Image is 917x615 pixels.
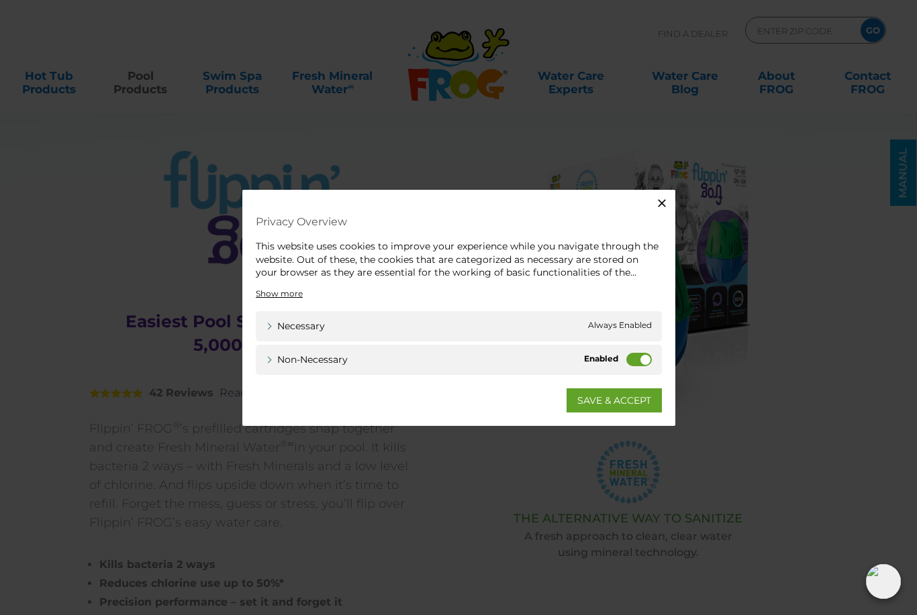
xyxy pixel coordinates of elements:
a: SAVE & ACCEPT [567,388,662,412]
a: Show more [256,287,303,299]
h4: Privacy Overview [256,210,662,233]
a: Necessary [266,319,325,333]
span: Always Enabled [588,319,652,333]
div: This website uses cookies to improve your experience while you navigate through the website. Out ... [256,240,662,280]
img: openIcon [866,564,901,599]
a: Non-necessary [266,352,348,366]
